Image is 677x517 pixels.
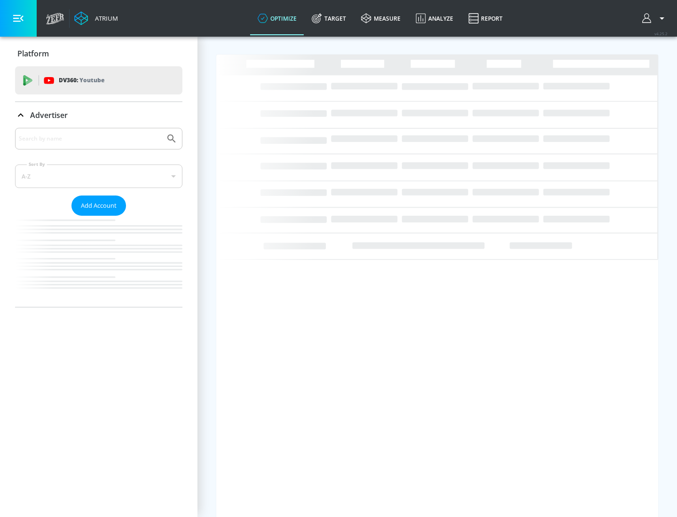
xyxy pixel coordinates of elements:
div: Platform [15,40,182,67]
div: Advertiser [15,128,182,307]
div: DV360: Youtube [15,66,182,94]
p: DV360: [59,75,104,86]
span: Add Account [81,200,117,211]
p: Platform [17,48,49,59]
span: v 4.25.2 [654,31,668,36]
a: optimize [250,1,304,35]
button: Add Account [71,196,126,216]
a: Target [304,1,354,35]
p: Advertiser [30,110,68,120]
a: Analyze [408,1,461,35]
a: measure [354,1,408,35]
div: A-Z [15,164,182,188]
p: Youtube [79,75,104,85]
label: Sort By [27,161,47,167]
div: Atrium [91,14,118,23]
a: Report [461,1,510,35]
nav: list of Advertiser [15,216,182,307]
input: Search by name [19,133,161,145]
a: Atrium [74,11,118,25]
div: Advertiser [15,102,182,128]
